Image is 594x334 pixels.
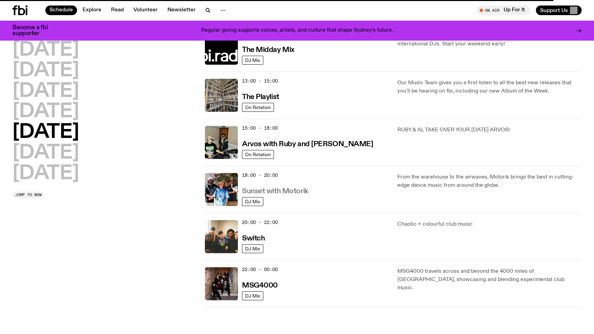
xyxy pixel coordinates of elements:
button: [DATE] [12,102,79,121]
a: Explore [78,6,106,15]
span: DJ Mix [245,199,260,204]
img: Ruby wears a Collarbones t shirt and pretends to play the DJ decks, Al sings into a pringles can.... [205,126,238,159]
button: [DATE] [12,164,79,183]
h3: The Playlist [242,94,279,101]
span: 13:00 - 15:00 [242,78,278,84]
span: DJ Mix [245,57,260,63]
button: [DATE] [12,82,79,101]
button: Jump to now [12,192,44,198]
span: 18:00 - 20:00 [242,172,278,179]
h3: Arvos with Ruby and [PERSON_NAME] [242,141,373,148]
button: [DATE] [12,41,79,60]
span: On Rotation [245,152,271,157]
h3: Switch [242,235,265,242]
span: 22:00 - 00:00 [242,266,278,273]
a: DJ Mix [242,197,263,206]
a: MSG4000 [242,281,278,289]
a: Switch [242,234,265,242]
button: Support Us [536,6,582,15]
span: Jump to now [15,193,42,197]
a: DJ Mix [242,56,263,65]
a: The Playlist [242,92,279,101]
p: From the warehouse to the airwaves, Motorik brings the best in cutting-edge dance music from arou... [397,173,582,190]
p: RUBY & AL TAKE OVER YOUR [DATE] ARVOS! [397,126,582,134]
img: A warm film photo of the switch team sitting close together. from left to right: Cedar, Lau, Sand... [205,220,238,253]
span: Support Us [540,7,568,13]
a: Newsletter [163,6,200,15]
a: Read [107,6,128,15]
a: DJ Mix [242,291,263,300]
button: [DATE] [12,61,79,80]
h3: Become a fbi supporter [12,25,56,36]
a: On Rotation [242,150,274,159]
a: Volunteer [129,6,162,15]
img: A corner shot of the fbi music library [205,79,238,112]
img: Andrew, Reenie, and Pat stand in a row, smiling at the camera, in dappled light with a vine leafe... [205,173,238,206]
a: On Rotation [242,103,274,112]
span: DJ Mix [245,293,260,298]
p: Our Music Team gives you a first listen to all the best new releases that you'll be hearing on fb... [397,79,582,95]
p: Chaotic + colourful club music [397,220,582,228]
button: [DATE] [12,143,79,163]
a: Schedule [45,6,77,15]
h3: The Midday Mix [242,46,295,54]
button: On AirUp For It [476,6,530,15]
h3: MSG4000 [242,282,278,289]
button: [DATE] [12,123,79,142]
span: 20:00 - 22:00 [242,219,278,226]
span: 15:00 - 18:00 [242,125,278,131]
span: On Rotation [245,105,271,110]
a: Arvos with Ruby and [PERSON_NAME] [242,139,373,148]
h3: Sunset with Motorik [242,188,308,195]
a: DJ Mix [242,244,263,253]
p: Regular giving supports voices, artists, and culture that shape Sydney’s future. [201,28,393,34]
p: MSG4000 travels across and beyond the 4000 miles of [GEOGRAPHIC_DATA], showcasing and blending ex... [397,267,582,292]
a: Sunset with Motorik [242,186,308,195]
span: DJ Mix [245,246,260,251]
a: The Midday Mix [242,45,295,54]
